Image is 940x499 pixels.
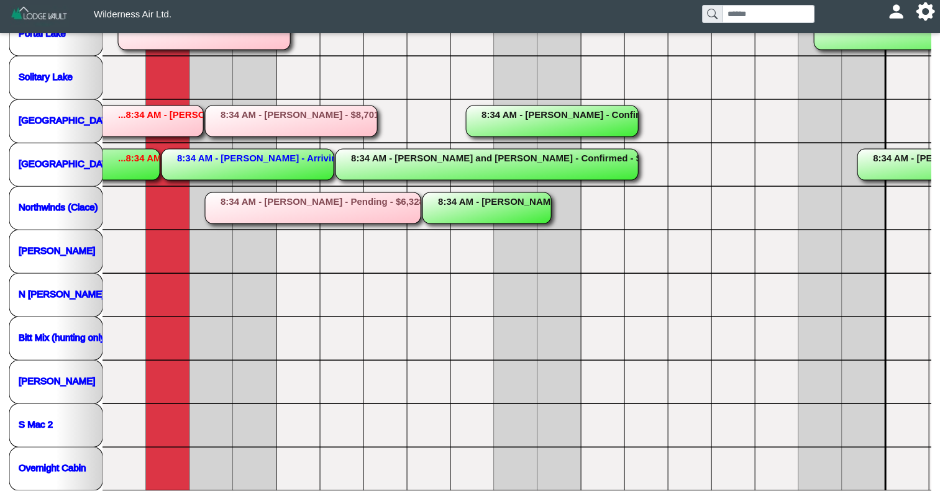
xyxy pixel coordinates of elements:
[19,114,116,125] a: [GEOGRAPHIC_DATA]
[19,418,53,429] a: S Mac 2
[10,5,69,27] img: Z
[19,71,73,81] a: Solitary Lake
[19,201,98,212] a: Northwinds (Clace)
[19,27,66,38] a: Portal Lake
[19,288,163,299] a: N [PERSON_NAME] (hunting only)
[707,9,717,19] svg: search
[19,245,95,255] a: [PERSON_NAME]
[892,7,901,16] svg: person fill
[19,331,108,342] a: Bitt Mix (hunting only)
[19,158,116,168] a: [GEOGRAPHIC_DATA]
[19,375,95,385] a: [PERSON_NAME]
[19,462,86,472] a: Overnight Cabin
[921,7,930,16] svg: gear fill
